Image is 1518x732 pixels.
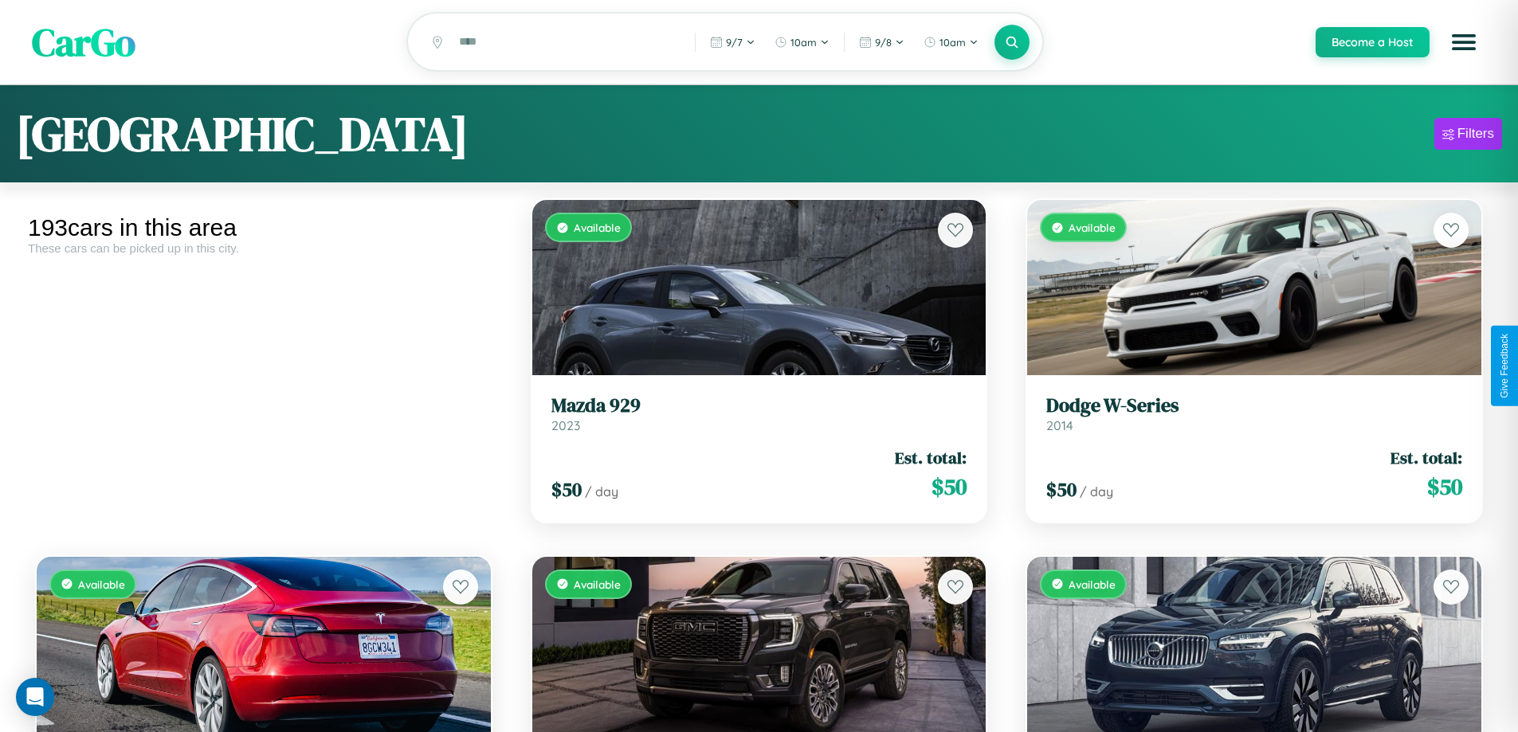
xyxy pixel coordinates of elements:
[1080,483,1113,499] span: / day
[16,678,54,716] div: Open Intercom Messenger
[767,29,837,55] button: 10am
[1427,471,1462,503] span: $ 50
[1069,221,1116,234] span: Available
[895,446,967,469] span: Est. total:
[574,577,621,591] span: Available
[551,417,580,433] span: 2023
[28,241,500,255] div: These cars can be picked up in this city.
[1046,417,1073,433] span: 2014
[702,29,763,55] button: 9/7
[1316,27,1430,57] button: Become a Host
[1442,20,1486,65] button: Open menu
[551,394,967,417] h3: Mazda 929
[1046,394,1462,417] h3: Dodge W-Series
[1457,126,1494,142] div: Filters
[28,214,500,241] div: 193 cars in this area
[1046,476,1077,503] span: $ 50
[78,577,125,591] span: Available
[32,16,135,69] span: CarGo
[726,36,743,49] span: 9 / 7
[851,29,912,55] button: 9/8
[1499,334,1510,398] div: Give Feedback
[585,483,618,499] span: / day
[551,476,582,503] span: $ 50
[16,101,469,166] h1: [GEOGRAPHIC_DATA]
[1391,446,1462,469] span: Est. total:
[939,36,966,49] span: 10am
[1046,394,1462,433] a: Dodge W-Series2014
[932,471,967,503] span: $ 50
[1434,118,1502,150] button: Filters
[1069,577,1116,591] span: Available
[551,394,967,433] a: Mazda 9292023
[790,36,817,49] span: 10am
[574,221,621,234] span: Available
[875,36,892,49] span: 9 / 8
[916,29,987,55] button: 10am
